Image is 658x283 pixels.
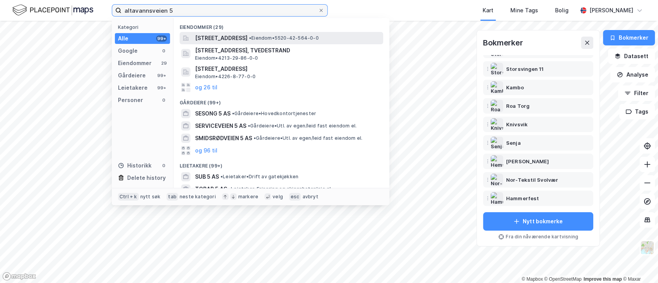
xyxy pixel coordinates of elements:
span: Leietaker • Frisering og skjønnhetspleie el. [229,186,332,192]
span: • [220,174,223,179]
button: Filter [618,85,655,101]
div: 0 [161,48,167,54]
button: Analyse [610,67,655,82]
div: 0 [161,162,167,169]
div: Leietakere (99+) [173,157,389,171]
span: SERVICEVEIEN 5 AS [195,121,246,131]
img: Hemsedal Bjørn Dokk [491,155,503,167]
span: • [248,123,250,129]
div: neste kategori [180,194,216,200]
img: logo.f888ab2527a4732fd821a326f86c7f29.svg [12,3,93,17]
div: Delete history [127,173,166,183]
div: Kart [483,6,493,15]
div: esc [289,193,301,201]
div: Kategori [118,24,170,30]
div: 99+ [156,72,167,79]
div: 99+ [156,35,167,42]
span: Leietaker • Drift av gatekjøkken [220,174,298,180]
div: avbryt [302,194,318,200]
div: Personer [118,95,143,105]
div: 0 [161,97,167,103]
input: Søk på adresse, matrikkel, gårdeiere, leietakere eller personer [121,5,318,16]
span: • [232,111,234,116]
div: Gårdeiere [118,71,146,80]
button: Tags [619,104,655,119]
a: Mapbox homepage [2,272,36,281]
div: Leietakere [118,83,148,92]
div: tab [167,193,178,201]
a: OpenStreetMap [544,276,582,282]
span: Gårdeiere • Hovedkontortjenester [232,111,316,117]
span: • [254,135,256,141]
span: • [229,186,231,192]
div: markere [238,194,258,200]
img: Hammerfest [491,192,503,204]
span: Eiendom • 5520-42-564-0-0 [249,35,319,41]
span: [STREET_ADDRESS] [195,33,247,43]
iframe: Chat Widget [619,246,658,283]
button: og 26 til [195,83,217,92]
div: 99+ [156,85,167,91]
button: og 96 til [195,146,217,155]
div: velg [273,194,283,200]
img: Kambo [491,81,503,94]
div: 29 [161,60,167,66]
button: Datasett [608,49,655,64]
img: Knivsvik [491,118,503,131]
img: Storsvingen 11 [491,63,503,75]
span: Gårdeiere • Utl. av egen/leid fast eiendom el. [248,123,357,129]
div: Google [118,46,138,55]
div: nytt søk [140,194,161,200]
img: Roa Torg [491,100,503,112]
span: Eiendom • 4213-29-86-0-0 [195,55,258,61]
div: Gårdeiere (99+) [173,94,389,107]
div: Historikk [118,161,151,170]
a: Improve this map [584,276,622,282]
img: Senja [491,137,503,149]
div: Eiendommer (29) [173,18,389,32]
img: Nor-Tekstil Svolvær [491,174,503,186]
div: Bokmerker [483,37,523,49]
a: Mapbox [522,276,543,282]
div: Kontrollprogram for chat [619,246,658,283]
img: Z [640,240,655,255]
span: SUB 5 AS [195,172,219,181]
span: Eiendom • 4226-8-77-0-0 [195,74,256,80]
button: Bokmerker [603,30,655,45]
div: Nor-Tekstil Svolvær [506,175,558,184]
div: Fra din nåværende kartvisning [483,234,593,240]
div: Bolig [555,6,569,15]
div: [PERSON_NAME] [506,157,549,166]
div: Storsvingen 11 [506,64,544,74]
div: Eiendommer [118,59,151,68]
div: Hammerfest [506,194,539,203]
span: SMIDSRØDVEIEN 5 AS [195,134,252,143]
div: Ctrl + k [118,193,139,201]
span: • [249,35,251,41]
span: [STREET_ADDRESS], TVEDESTRAND [195,46,380,55]
span: Gårdeiere • Utl. av egen/leid fast eiendom el. [254,135,362,141]
div: Mine Tags [510,6,538,15]
div: Alle [118,34,128,43]
div: Roa Torg [506,101,530,111]
span: TOBAR 5 AS [195,184,227,194]
div: Kambo [506,83,524,92]
div: Knivsvik [506,120,528,129]
div: [PERSON_NAME] [589,6,633,15]
span: [STREET_ADDRESS] [195,64,380,74]
button: Nytt bokmerke [483,212,593,231]
span: SESONG 5 AS [195,109,231,118]
div: Senja [506,138,521,147]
